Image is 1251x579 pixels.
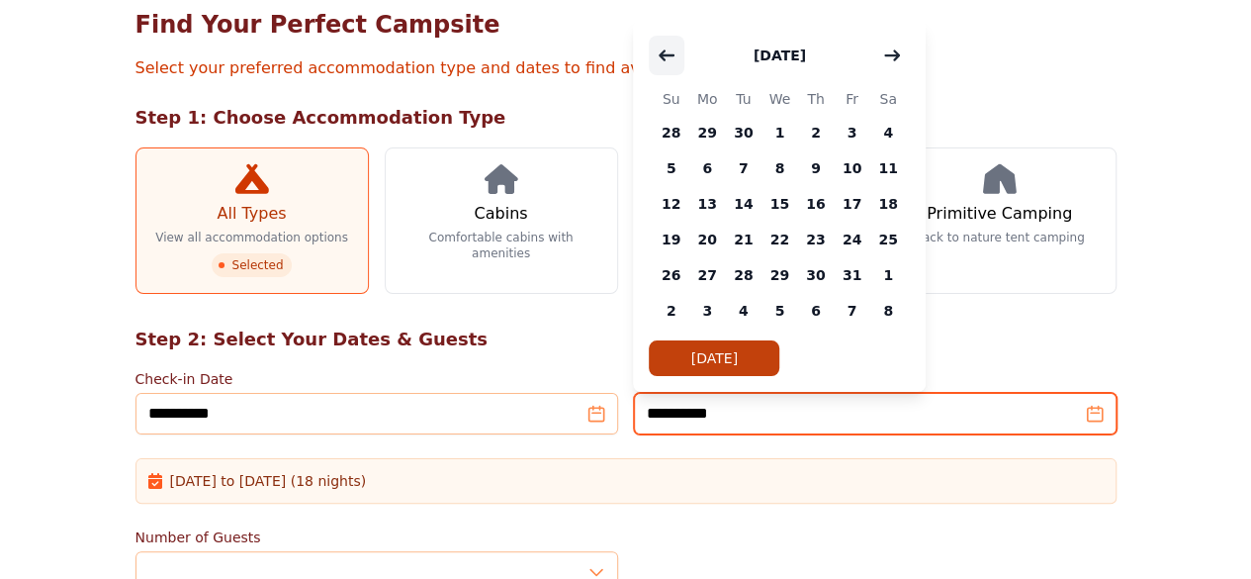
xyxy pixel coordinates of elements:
a: Cabins Comfortable cabins with amenities [385,147,618,294]
span: 6 [689,150,726,186]
span: 12 [653,186,689,222]
h2: Step 1: Choose Accommodation Type [135,104,1117,132]
span: 2 [798,115,835,150]
span: 11 [870,150,907,186]
p: Comfortable cabins with amenities [402,230,601,261]
span: 15 [761,186,798,222]
span: 29 [761,257,798,293]
span: 22 [761,222,798,257]
span: 26 [653,257,689,293]
span: 1 [870,257,907,293]
span: Sa [870,87,907,111]
span: 3 [689,293,726,329]
span: 20 [689,222,726,257]
span: 4 [870,115,907,150]
span: [DATE] to [DATE] (18 nights) [170,471,367,491]
span: 16 [798,186,835,222]
span: Mo [689,87,726,111]
span: 19 [653,222,689,257]
span: 8 [761,150,798,186]
span: Fr [834,87,870,111]
span: 1 [761,115,798,150]
span: 2 [653,293,689,329]
label: Check-in Date [135,369,618,389]
span: 6 [798,293,835,329]
h3: Primitive Camping [927,202,1072,226]
span: 30 [798,257,835,293]
span: 10 [834,150,870,186]
span: 25 [870,222,907,257]
span: 8 [870,293,907,329]
span: 17 [834,186,870,222]
span: 5 [653,150,689,186]
span: 7 [834,293,870,329]
span: 27 [689,257,726,293]
span: Selected [212,253,291,277]
span: 31 [834,257,870,293]
span: 13 [689,186,726,222]
button: [DATE] [734,36,826,75]
span: 21 [725,222,761,257]
h3: All Types [217,202,286,226]
a: All Types View all accommodation options Selected [135,147,369,294]
span: 5 [761,293,798,329]
h2: Step 2: Select Your Dates & Guests [135,326,1117,353]
p: View all accommodation options [155,230,348,245]
span: We [761,87,798,111]
span: 23 [798,222,835,257]
h3: Cabins [474,202,527,226]
span: 29 [689,115,726,150]
span: 7 [725,150,761,186]
span: 28 [653,115,689,150]
span: 18 [870,186,907,222]
span: 3 [834,115,870,150]
span: Su [653,87,689,111]
span: 14 [725,186,761,222]
span: 28 [725,257,761,293]
span: 24 [834,222,870,257]
span: Th [798,87,835,111]
span: 30 [725,115,761,150]
button: [DATE] [649,340,779,376]
p: Back to nature tent camping [915,230,1085,245]
h1: Find Your Perfect Campsite [135,9,1117,41]
p: Select your preferred accommodation type and dates to find available options. [135,56,1117,80]
span: 9 [798,150,835,186]
span: 4 [725,293,761,329]
span: Tu [725,87,761,111]
label: Number of Guests [135,528,618,547]
a: Primitive Camping Back to nature tent camping [883,147,1117,294]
